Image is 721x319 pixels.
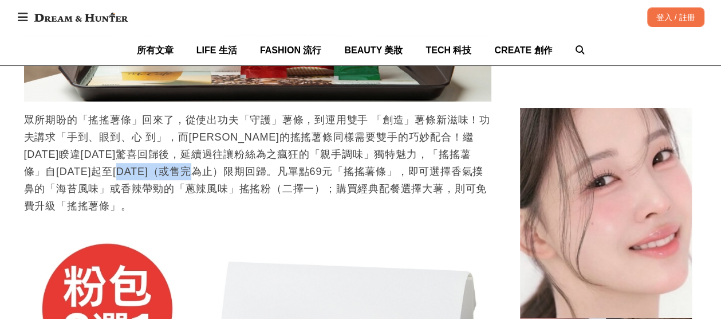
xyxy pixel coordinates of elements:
span: 所有文章 [137,45,174,55]
a: TECH 科技 [425,35,471,65]
span: CREATE 創作 [494,45,552,55]
span: LIFE 生活 [196,45,237,55]
a: BEAUTY 美妝 [344,35,403,65]
img: Dream & Hunter [29,7,133,28]
a: CREATE 創作 [494,35,552,65]
span: FASHION 流行 [260,45,322,55]
a: LIFE 生活 [196,35,237,65]
div: 登入 / 註冊 [647,7,704,27]
p: 眾所期盼的「搖搖薯條」回來了，從使出功夫「守護」薯條，到運用雙手 「創造」薯條新滋味！功夫講求「手到、眼到、心 到」，而[PERSON_NAME]的搖搖薯條同樣需要雙手的巧妙配合！繼[DATE]... [24,111,491,215]
span: BEAUTY 美妝 [344,45,403,55]
a: FASHION 流行 [260,35,322,65]
span: TECH 科技 [425,45,471,55]
a: 所有文章 [137,35,174,65]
